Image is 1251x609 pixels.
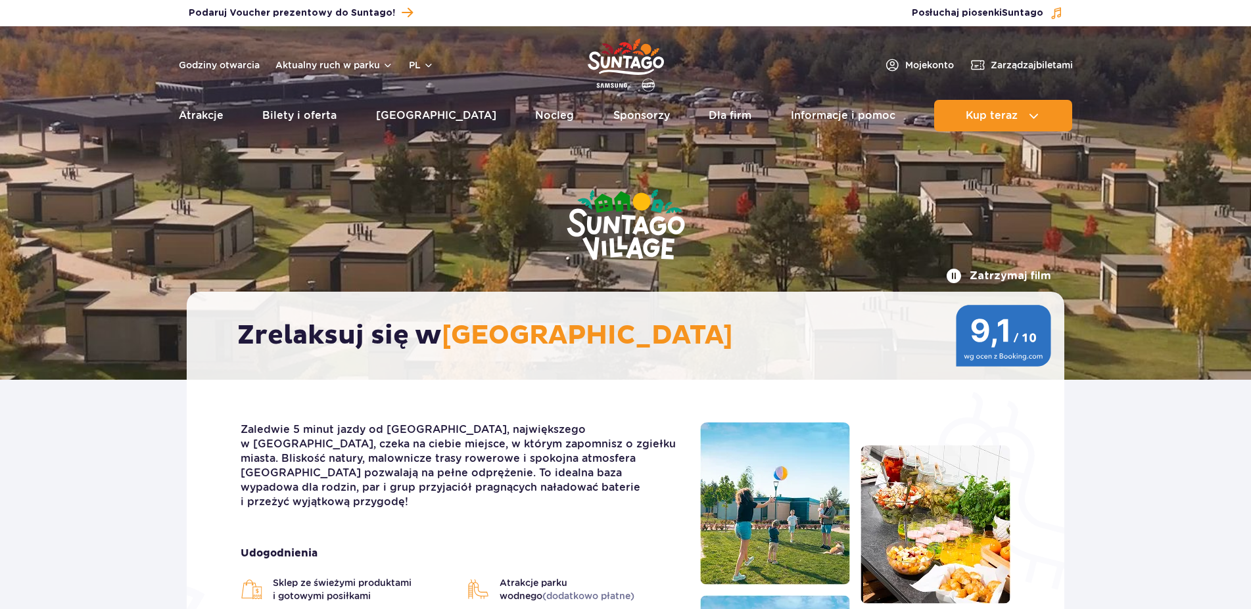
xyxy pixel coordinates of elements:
a: Park of Poland [588,33,664,93]
img: Suntago Village [514,138,738,314]
button: Aktualny ruch w parku [275,60,393,70]
span: Atrakcje parku wodnego [500,576,681,602]
span: Kup teraz [966,110,1018,122]
a: Mojekonto [884,57,954,73]
a: Bilety i oferta [262,100,337,131]
a: Podaruj Voucher prezentowy do Suntago! [189,4,413,22]
button: Zatrzymaj film [946,268,1051,284]
img: 9,1/10 wg ocen z Booking.com [956,305,1051,367]
h2: Zrelaksuj się w [237,319,1027,352]
span: Podaruj Voucher prezentowy do Suntago! [189,7,395,20]
span: Suntago [1002,9,1043,18]
a: Sponsorzy [613,100,670,131]
a: Informacje i pomoc [791,100,895,131]
button: Posłuchaj piosenkiSuntago [912,7,1063,20]
button: pl [409,58,434,72]
span: Sklep ze świeżymi produktami i gotowymi posiłkami [273,576,454,602]
p: Zaledwie 5 minut jazdy od [GEOGRAPHIC_DATA], największego w [GEOGRAPHIC_DATA], czeka na ciebie mi... [241,422,680,509]
a: Zarządzajbiletami [970,57,1073,73]
span: [GEOGRAPHIC_DATA] [442,319,733,352]
button: Kup teraz [934,100,1072,131]
span: (dodatkowo płatne) [542,591,634,601]
span: Zarządzaj biletami [991,58,1073,72]
a: [GEOGRAPHIC_DATA] [376,100,496,131]
a: Nocleg [535,100,574,131]
a: Dla firm [709,100,751,131]
a: Atrakcje [179,100,224,131]
strong: Udogodnienia [241,546,680,560]
a: Godziny otwarcia [179,58,260,72]
span: Moje konto [905,58,954,72]
span: Posłuchaj piosenki [912,7,1043,20]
